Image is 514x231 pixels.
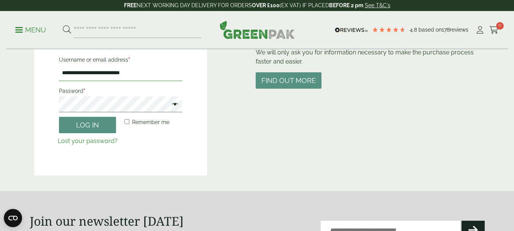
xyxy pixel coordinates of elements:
a: See T&C's [365,2,390,8]
input: Remember me [124,119,129,124]
span: reviews [450,27,468,33]
span: 178 [442,27,450,33]
button: Log in [59,117,116,133]
strong: Join our newsletter [DATE] [30,213,184,229]
a: 0 [489,24,499,36]
span: Remember me [132,119,169,125]
i: My Account [475,26,485,34]
img: GreenPak Supplies [220,21,295,39]
span: 0 [496,22,504,30]
button: Open CMP widget [4,209,22,227]
strong: FREE [124,2,137,8]
button: Find out more [256,72,321,89]
a: Find out more [256,77,321,84]
strong: BEFORE 2 pm [329,2,363,8]
label: Username or email address [59,54,183,65]
strong: OVER £100 [252,2,280,8]
span: Based on [419,27,442,33]
span: 4.8 [410,27,419,33]
img: REVIEWS.io [335,27,368,33]
a: Menu [15,25,46,33]
a: Lost your password? [58,137,118,145]
i: Cart [489,26,499,34]
p: Menu [15,25,46,35]
label: Password [59,86,183,96]
div: 4.78 Stars [372,26,406,33]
